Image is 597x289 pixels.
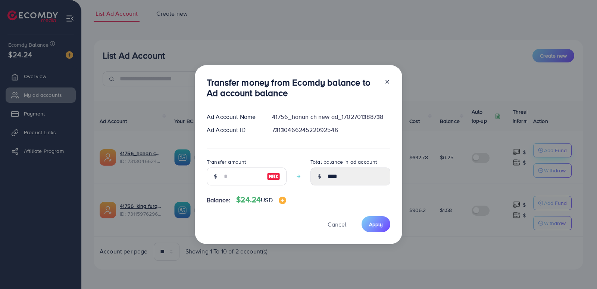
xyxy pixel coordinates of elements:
div: Ad Account ID [201,126,266,134]
span: Balance: [207,196,230,205]
div: 7313046624522092546 [266,126,396,134]
img: image [279,197,286,204]
div: 41756_hanan ch new ad_1702701388738 [266,113,396,121]
span: Apply [369,221,383,228]
img: image [267,172,280,181]
span: USD [261,196,272,204]
label: Transfer amount [207,158,246,166]
button: Apply [362,216,390,232]
div: Ad Account Name [201,113,266,121]
h4: $24.24 [236,195,286,205]
label: Total balance in ad account [310,158,377,166]
h3: Transfer money from Ecomdy balance to Ad account balance [207,77,378,99]
button: Cancel [318,216,356,232]
iframe: Chat [565,255,591,283]
span: Cancel [328,220,346,228]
